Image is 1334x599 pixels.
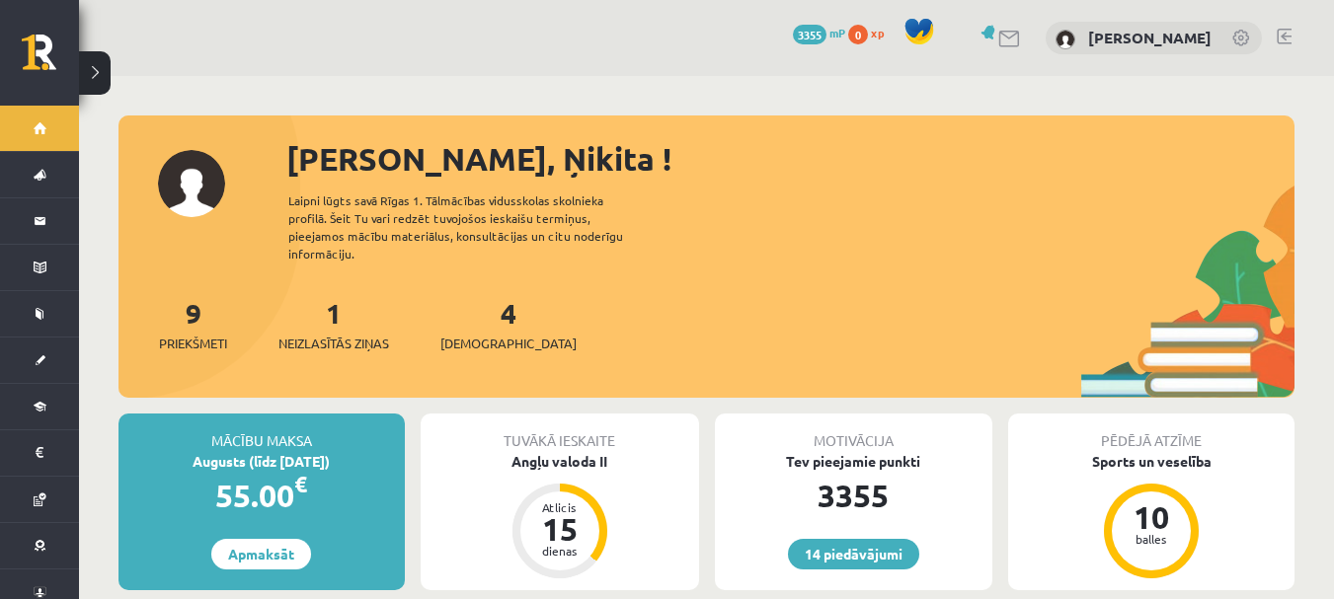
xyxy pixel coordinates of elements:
div: Augusts (līdz [DATE]) [118,451,405,472]
span: xp [871,25,884,40]
div: balles [1122,533,1181,545]
a: [PERSON_NAME] [1088,28,1212,47]
a: 3355 mP [793,25,845,40]
span: € [294,470,307,498]
span: mP [829,25,845,40]
div: [PERSON_NAME], Ņikita ! [286,135,1295,183]
a: 0 xp [848,25,894,40]
a: 4[DEMOGRAPHIC_DATA] [440,295,577,353]
img: Ņikita Goļikovs [1056,30,1075,49]
span: Priekšmeti [159,334,227,353]
a: Apmaksāt [211,539,311,569]
div: Mācību maksa [118,413,405,451]
div: Angļu valoda II [421,451,699,472]
span: 0 [848,25,868,44]
span: 3355 [793,25,826,44]
div: Pēdējā atzīme [1008,413,1295,451]
div: Laipni lūgts savā Rīgas 1. Tālmācības vidusskolas skolnieka profilā. Šeit Tu vari redzēt tuvojošo... [288,191,658,262]
div: Tev pieejamie punkti [715,451,993,472]
a: Sports un veselība 10 balles [1008,451,1295,581]
div: 55.00 [118,472,405,519]
div: Motivācija [715,413,993,451]
div: 3355 [715,472,993,519]
div: Tuvākā ieskaite [421,413,699,451]
a: 14 piedāvājumi [788,539,919,569]
div: Atlicis [530,501,589,513]
a: 1Neizlasītās ziņas [278,295,389,353]
span: [DEMOGRAPHIC_DATA] [440,334,577,353]
a: Rīgas 1. Tālmācības vidusskola [22,35,79,84]
a: 9Priekšmeti [159,295,227,353]
div: Sports un veselība [1008,451,1295,472]
span: Neizlasītās ziņas [278,334,389,353]
div: 15 [530,513,589,545]
div: dienas [530,545,589,557]
a: Angļu valoda II Atlicis 15 dienas [421,451,699,581]
div: 10 [1122,501,1181,533]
